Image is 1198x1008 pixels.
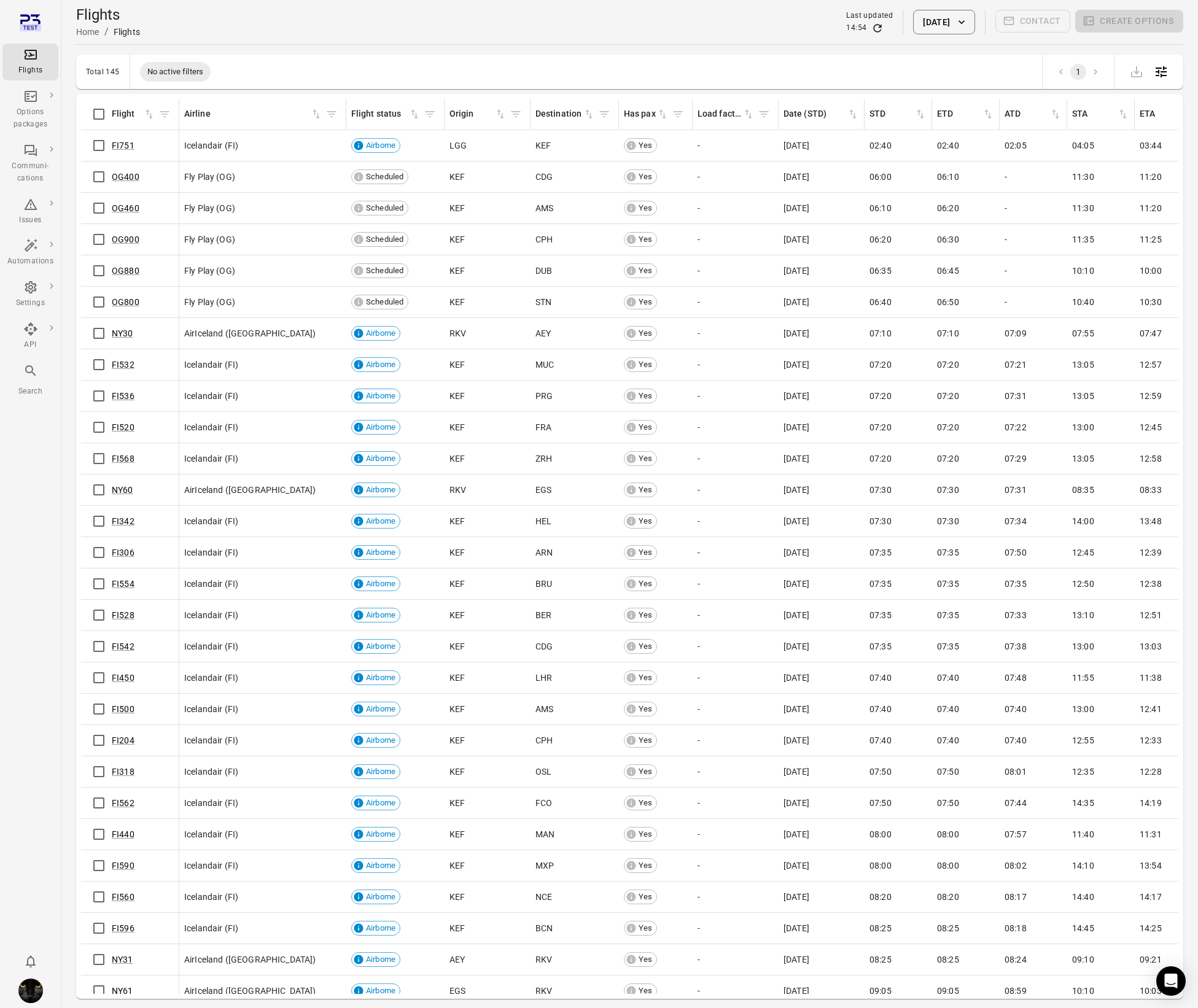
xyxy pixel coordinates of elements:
li: / [104,25,109,39]
span: 07:31 [1005,390,1027,402]
span: 08:35 [1072,484,1094,496]
a: FI528 [112,610,134,620]
button: [DATE] [913,10,974,34]
span: [DATE] [784,296,809,308]
span: 12:45 [1072,546,1094,559]
span: Airline [184,107,322,121]
div: - [698,359,774,371]
span: KEF [449,171,465,183]
span: ATD [1005,107,1062,121]
span: [DATE] [784,202,809,214]
div: - [698,515,774,527]
span: 06:30 [937,233,959,246]
span: Icelandair (FI) [184,421,238,433]
div: Airline [184,107,310,121]
a: FI596 [112,923,134,933]
a: NY30 [112,328,133,338]
span: 07:31 [1005,484,1027,496]
a: FI204 [112,735,134,745]
span: Airborne [362,139,400,152]
span: KEF [449,265,465,277]
a: FI554 [112,579,134,589]
span: 07:10 [937,327,959,339]
span: Yes [634,390,656,402]
span: ZRH [535,452,552,465]
span: Scheduled [362,233,408,246]
img: images [18,979,43,1003]
span: 02:05 [1005,139,1027,152]
a: NY60 [112,485,133,495]
span: 07:21 [1005,359,1027,371]
span: 13:48 [1140,515,1162,527]
span: 07:20 [869,390,892,402]
span: Flight [112,107,155,121]
a: Flights [2,44,58,80]
span: 07:20 [869,452,892,465]
span: Yes [634,578,656,590]
a: FI342 [112,516,134,526]
span: Yes [634,515,656,527]
span: 07:20 [869,359,892,371]
span: [DATE] [784,452,809,465]
span: KEF [449,546,465,559]
span: Filter by load factor [755,105,773,123]
span: [DATE] [784,484,809,496]
span: Scheduled [362,202,408,214]
span: [DATE] [784,421,809,433]
span: 13:05 [1072,359,1094,371]
a: Home [76,27,99,37]
div: Sort by ATD in ascending order [1005,107,1062,121]
a: FI450 [112,673,134,683]
span: [DATE] [784,265,809,277]
div: - [1005,233,1062,246]
div: Sort by load factor in ascending order [698,107,755,121]
span: 07:20 [869,421,892,433]
span: 11:20 [1140,171,1162,183]
div: - [698,578,774,590]
div: Date (STD) [784,107,847,121]
span: Yes [634,452,656,465]
button: Refresh data [871,22,884,34]
div: ETA [1140,107,1184,121]
span: 10:10 [1072,265,1094,277]
span: [DATE] [784,139,809,152]
div: - [698,139,774,152]
span: 07:30 [869,515,892,527]
span: ETD [937,107,994,121]
div: Issues [7,214,53,227]
span: Fly Play (OG) [184,233,235,246]
div: - [1005,296,1062,308]
span: Airborne [362,421,400,433]
span: 12:57 [1140,359,1162,371]
span: Flight status [351,107,421,121]
span: Please make a selection to create an option package [1075,10,1183,34]
span: 07:29 [1005,452,1027,465]
span: 12:50 [1072,578,1094,590]
div: - [698,233,774,246]
span: Icelandair (FI) [184,546,238,559]
span: 07:35 [1005,578,1027,590]
span: 13:05 [1072,452,1094,465]
span: 11:35 [1072,233,1094,246]
span: Airborne [362,484,400,496]
span: [DATE] [784,171,809,183]
span: Airborne [362,327,400,339]
span: 07:30 [869,484,892,496]
span: 11:30 [1072,202,1094,214]
span: [DATE] [784,515,809,527]
span: [DATE] [784,578,809,590]
span: 11:20 [1140,202,1162,214]
div: Sort by flight in ascending order [112,107,155,121]
span: 07:20 [937,390,959,402]
button: Filter by origin [507,105,525,123]
span: 07:35 [869,546,892,559]
button: Iris [14,974,48,1008]
span: 08:33 [1140,484,1162,496]
span: 10:40 [1072,296,1094,308]
span: 12:58 [1140,452,1162,465]
span: Icelandair (FI) [184,515,238,527]
div: STA [1072,107,1117,121]
span: 07:34 [1005,515,1027,527]
div: Sort by ETA in ascending order [1140,107,1197,121]
span: Yes [634,359,656,371]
